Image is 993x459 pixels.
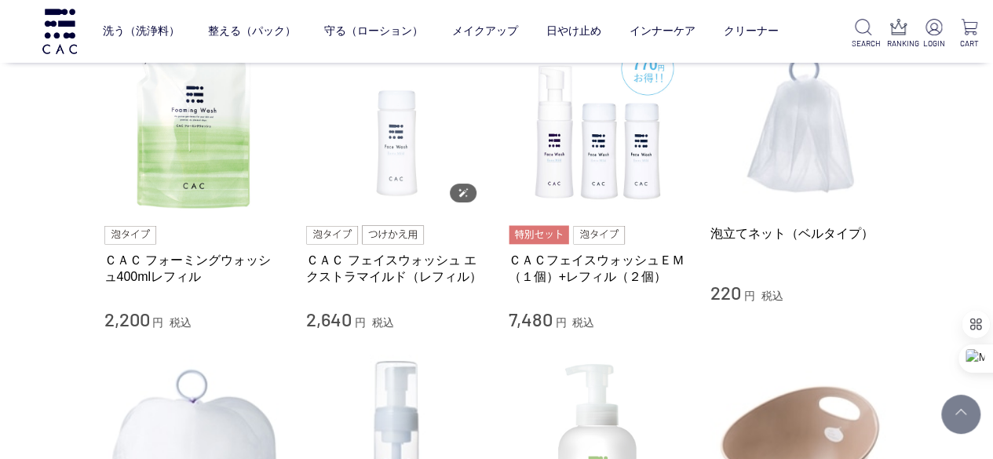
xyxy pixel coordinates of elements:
img: ＣＡＣ フェイスウォッシュ エクストラマイルド（レフィル） [306,34,485,213]
img: ＣＡＣ フォーミングウォッシュ400mlレフィル [104,34,283,213]
p: LOGIN [922,38,945,49]
span: 円 [555,316,566,329]
a: RANKING [887,19,910,49]
span: 2,200 [104,308,150,330]
a: クリーナー [723,12,778,51]
a: 守る（ローション） [324,12,423,51]
span: 円 [355,316,366,329]
img: ＣＡＣフェイスウォッシュＥＭ（１個）+レフィル（２個） [509,34,688,213]
img: 特別セット [509,225,569,244]
span: 税込 [572,316,594,329]
span: 7,480 [509,308,553,330]
a: CART [958,19,980,49]
span: 円 [744,290,755,302]
a: ＣＡＣ フォーミングウォッシュ400mlレフィル [104,252,283,286]
img: 泡タイプ [306,225,358,244]
a: ＣＡＣ フェイスウォッシュ エクストラマイルド（レフィル） [306,252,485,286]
a: インナーケア [629,12,695,51]
img: 泡タイプ [104,225,156,244]
a: LOGIN [922,19,945,49]
img: つけかえ用 [362,225,423,244]
img: 泡立てネット（ベルタイプ） [710,34,889,213]
a: メイクアップ [451,12,517,51]
p: SEARCH [852,38,874,49]
span: 税込 [761,290,783,302]
a: ＣＡＣフェイスウォッシュＥＭ（１個）+レフィル（２個） [509,252,688,286]
p: RANKING [887,38,910,49]
span: 円 [152,316,163,329]
img: 泡タイプ [573,225,625,244]
img: logo [40,9,79,53]
a: 泡立てネット（ベルタイプ） [710,225,889,242]
span: 税込 [372,316,394,329]
a: 日やけ止め [546,12,601,51]
p: CART [958,38,980,49]
a: 洗う（洗浄料） [103,12,180,51]
a: 整える（パック） [208,12,296,51]
span: 220 [710,281,741,304]
span: 税込 [170,316,192,329]
a: SEARCH [852,19,874,49]
span: 2,640 [306,308,352,330]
